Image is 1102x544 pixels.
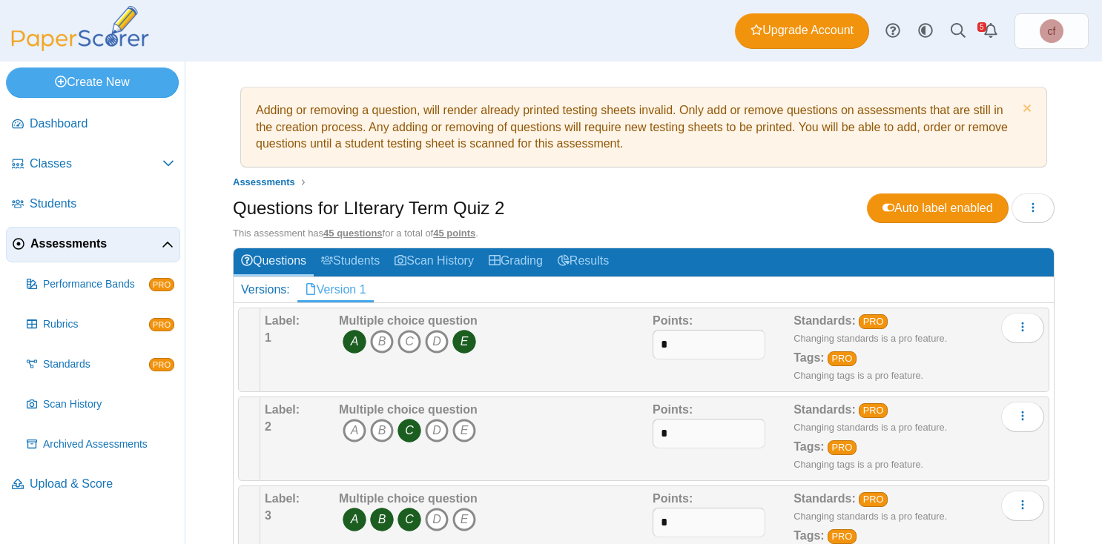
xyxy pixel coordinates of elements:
a: Students [314,248,387,276]
b: Points: [653,403,693,416]
i: B [370,419,394,442]
img: PaperScorer [6,6,154,51]
b: Tags: [793,440,824,453]
a: PRO [859,314,888,329]
button: More options [1001,402,1044,431]
span: Upgrade Account [750,22,854,39]
span: Standards [43,357,149,372]
u: 45 questions [323,228,382,239]
span: Students [30,196,174,212]
b: Standards: [793,314,856,327]
a: Create New [6,67,179,97]
i: D [425,330,449,354]
b: 2 [265,420,271,433]
a: PRO [828,440,857,455]
i: E [452,419,476,442]
a: Dashboard [6,107,180,142]
b: Points: [653,492,693,505]
i: E [452,330,476,354]
b: Label: [265,492,300,505]
a: Results [550,248,616,276]
a: Assessments [6,227,180,262]
b: Multiple choice question [339,314,478,327]
i: C [397,330,421,354]
i: A [343,330,366,354]
span: PRO [149,318,174,331]
a: Version 1 [297,277,374,302]
span: Assessments [233,176,295,188]
a: Auto label enabled [867,193,1009,223]
i: C [397,508,421,531]
b: Tags: [793,351,824,364]
a: PRO [828,351,857,366]
span: Dashboard [30,116,174,132]
span: Classes [30,156,162,172]
b: Label: [265,403,300,416]
span: Assessments [30,236,162,252]
span: Rubrics [43,317,149,332]
a: Archived Assessments [21,427,180,462]
b: 3 [265,509,271,522]
i: E [452,508,476,531]
i: D [425,508,449,531]
span: Performance Bands [43,277,149,292]
b: Standards: [793,403,856,416]
small: Changing tags is a pro feature. [793,459,923,470]
small: Changing standards is a pro feature. [793,511,947,522]
b: Standards: [793,492,856,505]
i: D [425,419,449,442]
a: chrystal fanelli [1014,13,1089,49]
a: Rubrics PRO [21,307,180,342]
button: More options [1001,491,1044,520]
a: Assessments [229,173,299,192]
a: PRO [859,492,888,507]
a: Questions [234,248,314,276]
span: chrystal fanelli [1048,26,1056,36]
a: Upload & Score [6,467,180,502]
a: Students [6,187,180,222]
a: Classes [6,147,180,182]
button: More options [1001,313,1044,342]
small: Changing standards is a pro feature. [793,422,947,433]
a: Alerts [974,15,1007,47]
b: Multiple choice question [339,403,478,416]
span: Scan History [43,397,174,412]
a: Grading [481,248,550,276]
span: Upload & Score [30,476,174,492]
a: Dismiss notice [1019,102,1032,118]
u: 45 points [433,228,475,239]
div: This assessment has for a total of . [233,227,1055,240]
span: Auto label enabled [882,202,993,214]
div: Adding or removing a question, will render already printed testing sheets invalid. Only add or re... [248,95,1039,159]
h1: Questions for LIterary Term Quiz 2 [233,196,504,221]
i: A [343,419,366,442]
span: PRO [149,358,174,371]
i: A [343,508,366,531]
i: C [397,419,421,442]
span: chrystal fanelli [1040,19,1063,43]
span: Archived Assessments [43,437,174,452]
i: B [370,508,394,531]
div: Versions: [234,277,297,302]
b: Tags: [793,529,824,542]
b: Label: [265,314,300,327]
a: PRO [828,529,857,544]
a: Scan History [387,248,481,276]
a: Standards PRO [21,347,180,382]
a: PaperScorer [6,41,154,53]
a: Scan History [21,387,180,422]
b: 1 [265,331,271,344]
a: Upgrade Account [735,13,869,49]
b: Points: [653,314,693,327]
small: Changing standards is a pro feature. [793,333,947,344]
a: PRO [859,403,888,418]
i: B [370,330,394,354]
span: PRO [149,278,174,291]
b: Multiple choice question [339,492,478,505]
small: Changing tags is a pro feature. [793,370,923,381]
a: Performance Bands PRO [21,267,180,302]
